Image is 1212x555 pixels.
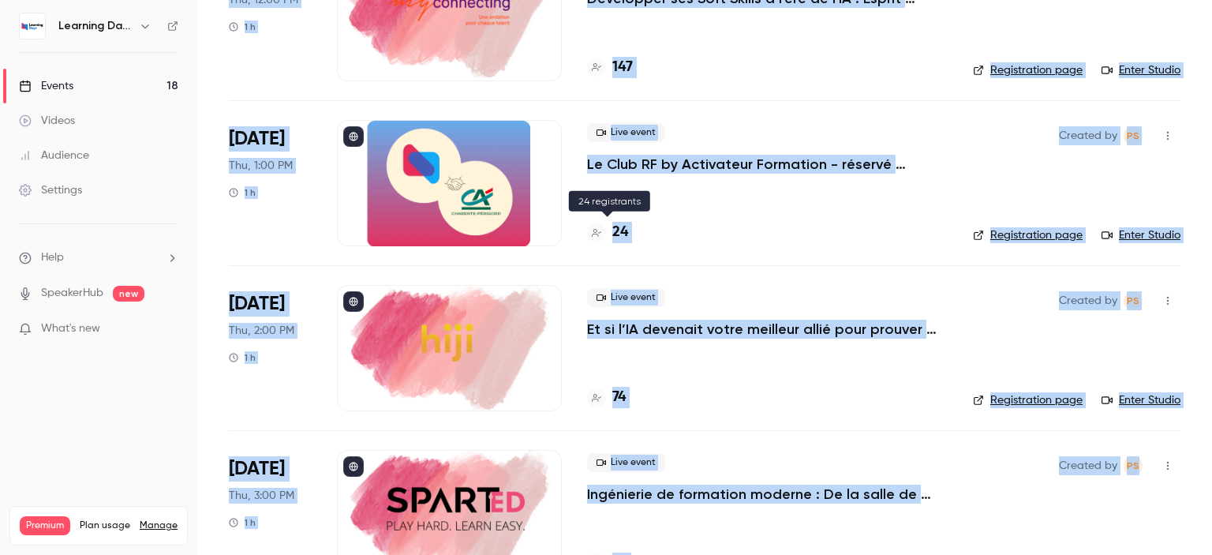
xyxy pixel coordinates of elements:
a: SpeakerHub [41,285,103,302]
a: Manage [140,519,178,532]
div: 1 h [229,186,256,199]
div: Domaine [81,93,122,103]
span: Live event [587,288,665,307]
a: 74 [587,387,626,408]
span: Created by [1059,126,1117,145]
div: Events [19,78,73,94]
span: Help [41,249,64,266]
span: Prad Selvarajah [1124,126,1143,145]
a: Ingénierie de formation moderne : De la salle de classe au flux de travail, concevoir pour l’usag... [587,485,948,504]
div: Settings [19,182,82,198]
div: 1 h [229,351,256,364]
span: PS [1127,126,1139,145]
div: Mots-clés [196,93,241,103]
span: Live event [587,123,665,142]
h4: 74 [612,387,626,408]
h6: Learning Days [58,18,133,34]
div: Domaine: [DOMAIN_NAME] [41,41,178,54]
a: Enter Studio [1102,392,1180,408]
div: Oct 9 Thu, 2:00 PM (Europe/Paris) [229,285,312,411]
h4: 147 [612,57,633,78]
span: Created by [1059,291,1117,310]
img: website_grey.svg [25,41,38,54]
span: Thu, 3:00 PM [229,488,294,504]
img: tab_domain_overview_orange.svg [64,92,77,104]
img: Learning Days [20,13,45,39]
span: PS [1127,291,1139,310]
span: Prad Selvarajah [1124,456,1143,475]
span: PS [1127,456,1139,475]
span: Premium [20,516,70,535]
span: Created by [1059,456,1117,475]
span: [DATE] [229,291,285,317]
div: 1 h [229,21,256,33]
a: 147 [587,57,633,78]
a: Registration page [973,62,1083,78]
img: logo_orange.svg [25,25,38,38]
li: help-dropdown-opener [19,249,178,266]
span: Thu, 1:00 PM [229,158,293,174]
span: What's new [41,321,100,337]
iframe: Noticeable Trigger [159,322,178,336]
h4: 24 [612,222,628,243]
a: Et si l’IA devenait votre meilleur allié pour prouver enfin l’impact de vos formations ? [587,320,948,339]
span: [DATE] [229,126,285,152]
a: 24 [587,222,628,243]
div: 1 h [229,516,256,529]
div: Audience [19,148,89,163]
span: Plan usage [80,519,130,532]
a: Enter Studio [1102,62,1180,78]
div: Videos [19,113,75,129]
a: Registration page [973,227,1083,243]
span: [DATE] [229,456,285,482]
span: new [113,286,144,302]
span: Prad Selvarajah [1124,291,1143,310]
div: v 4.0.25 [44,25,77,38]
a: Le Club RF by Activateur Formation - réservé uniquement aux responsables formation [587,155,948,174]
div: Oct 9 Thu, 1:00 PM (Europe/Paris) [229,120,312,246]
span: Live event [587,453,665,472]
img: tab_keywords_by_traffic_grey.svg [179,92,192,104]
span: Thu, 2:00 PM [229,323,294,339]
a: Registration page [973,392,1083,408]
a: Enter Studio [1102,227,1180,243]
